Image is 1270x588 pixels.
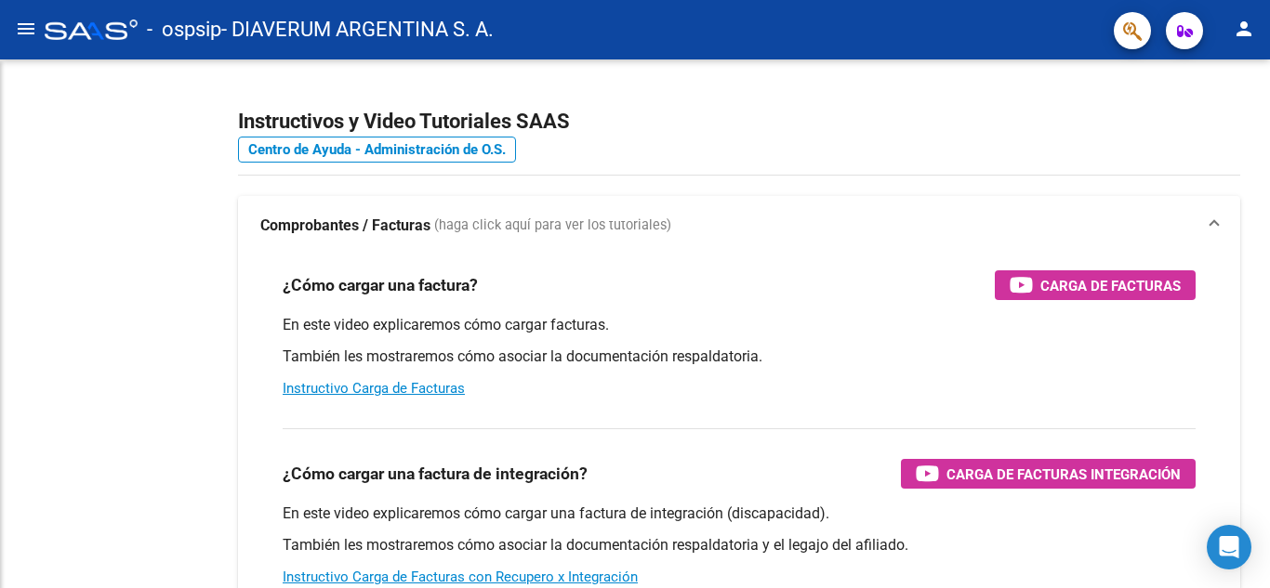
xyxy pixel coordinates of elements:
[995,270,1196,300] button: Carga de Facturas
[283,346,1196,367] p: También les mostraremos cómo asociar la documentación respaldatoria.
[238,137,516,163] a: Centro de Ayuda - Administración de O.S.
[283,272,478,298] h3: ¿Cómo cargar una factura?
[946,463,1181,486] span: Carga de Facturas Integración
[434,216,671,236] span: (haga click aquí para ver los tutoriales)
[283,380,465,397] a: Instructivo Carga de Facturas
[238,104,1240,139] h2: Instructivos y Video Tutoriales SAAS
[901,459,1196,489] button: Carga de Facturas Integración
[283,315,1196,335] p: En este video explicaremos cómo cargar facturas.
[1207,525,1251,569] div: Open Intercom Messenger
[1233,18,1255,40] mat-icon: person
[15,18,37,40] mat-icon: menu
[283,503,1196,524] p: En este video explicaremos cómo cargar una factura de integración (discapacidad).
[238,196,1240,255] mat-expansion-panel-header: Comprobantes / Facturas (haga click aquí para ver los tutoriales)
[260,216,430,236] strong: Comprobantes / Facturas
[283,568,638,585] a: Instructivo Carga de Facturas con Recupero x Integración
[283,461,588,487] h3: ¿Cómo cargar una factura de integración?
[147,9,221,50] span: - ospsip
[1040,274,1181,297] span: Carga de Facturas
[283,535,1196,555] p: También les mostraremos cómo asociar la documentación respaldatoria y el legajo del afiliado.
[221,9,494,50] span: - DIAVERUM ARGENTINA S. A.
